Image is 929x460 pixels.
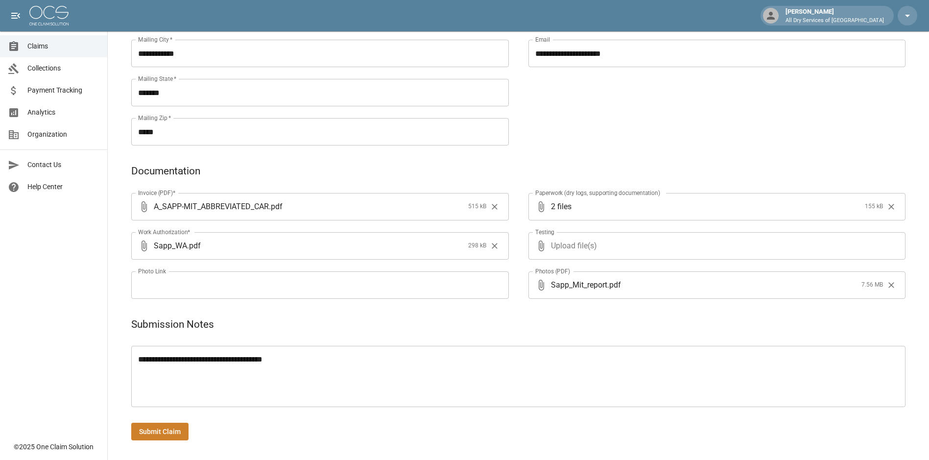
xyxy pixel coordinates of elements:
label: Photos (PDF) [535,267,570,275]
span: Organization [27,129,99,140]
span: Sapp_WA [154,240,187,251]
span: 155 kB [865,202,883,212]
label: Email [535,35,550,44]
label: Paperwork (dry logs, supporting documentation) [535,189,660,197]
label: Work Authorization* [138,228,191,236]
div: [PERSON_NAME] [782,7,888,24]
span: Analytics [27,107,99,118]
span: . pdf [269,201,283,212]
button: open drawer [6,6,25,25]
button: Clear [884,199,899,214]
button: Clear [487,199,502,214]
button: Clear [884,278,899,292]
button: Clear [487,239,502,253]
label: Testing [535,228,554,236]
span: 515 kB [468,202,486,212]
span: Upload file(s) [551,232,880,260]
span: 7.56 MB [861,280,883,290]
label: Mailing City [138,35,173,44]
label: Invoice (PDF)* [138,189,176,197]
span: Collections [27,63,99,73]
label: Photo Link [138,267,166,275]
span: . pdf [187,240,201,251]
p: All Dry Services of [GEOGRAPHIC_DATA] [786,17,884,25]
label: Mailing Zip [138,114,171,122]
span: Sapp_Mit_report [551,279,607,291]
span: A_SAPP-MIT_ABBREVIATED_CAR [154,201,269,212]
div: © 2025 One Claim Solution [14,442,94,452]
span: Payment Tracking [27,85,99,96]
span: 298 kB [468,241,486,251]
span: Contact Us [27,160,99,170]
button: Submit Claim [131,423,189,441]
label: Mailing State [138,74,176,83]
span: 2 files [551,193,861,220]
span: . pdf [607,279,621,291]
img: ocs-logo-white-transparent.png [29,6,69,25]
span: Claims [27,41,99,51]
span: Help Center [27,182,99,192]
